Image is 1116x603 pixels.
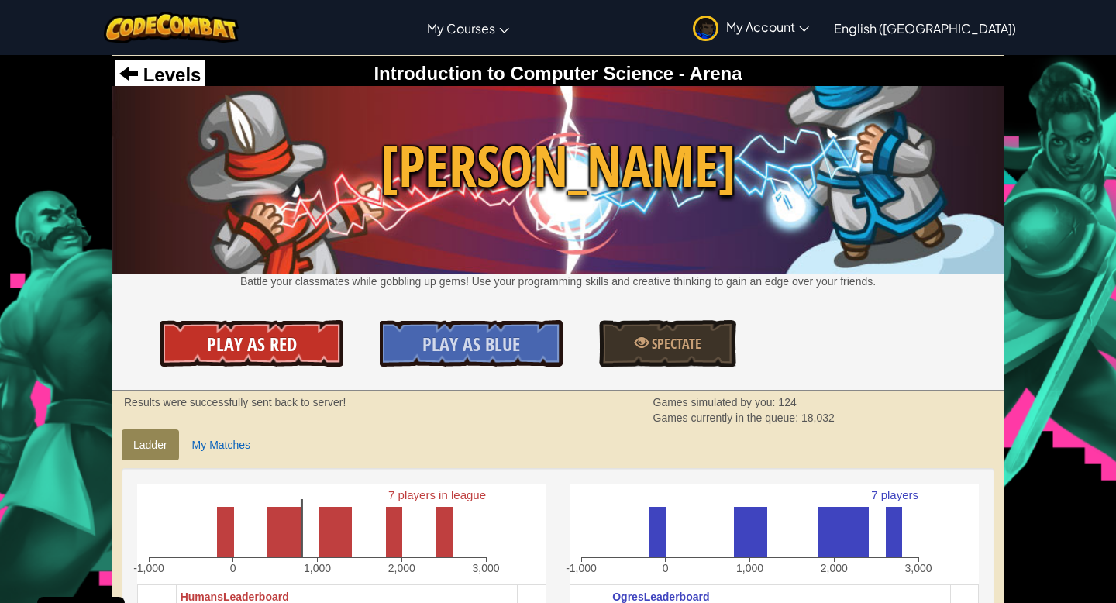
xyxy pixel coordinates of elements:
[207,332,297,357] span: Play As Red
[599,320,736,367] a: Spectate
[566,562,597,574] text: -1,000
[374,63,673,84] span: Introduction to Computer Science
[223,591,289,603] span: Leaderboard
[112,274,1004,289] p: Battle your classmates while gobbling up gems! Use your programming skills and creative thinking ...
[304,562,331,574] text: 1,000
[685,3,817,52] a: My Account
[181,591,223,603] span: Humans
[821,562,848,574] text: 2,000
[112,126,1004,206] span: [PERSON_NAME]
[826,7,1024,49] a: English ([GEOGRAPHIC_DATA])
[673,63,742,84] span: - Arena
[693,16,718,41] img: avatar
[388,562,415,574] text: 2,000
[419,7,517,49] a: My Courses
[653,412,801,424] span: Games currently in the queue:
[801,412,835,424] span: 18,032
[472,562,499,574] text: 3,000
[612,591,643,603] span: Ogres
[388,488,486,501] text: 7 players in league
[181,429,262,460] a: My Matches
[871,488,918,501] text: 7 players
[663,562,669,574] text: 0
[644,591,710,603] span: Leaderboard
[122,429,179,460] a: Ladder
[904,562,932,574] text: 3,000
[119,64,201,85] a: Levels
[653,396,779,408] span: Games simulated by you:
[422,332,520,357] span: Play As Blue
[427,20,495,36] span: My Courses
[649,334,701,353] span: Spectate
[104,12,239,43] img: CodeCombat logo
[778,396,796,408] span: 124
[124,396,346,408] strong: Results were successfully sent back to server!
[736,562,763,574] text: 1,000
[834,20,1016,36] span: English ([GEOGRAPHIC_DATA])
[726,19,809,35] span: My Account
[133,562,164,574] text: -1,000
[112,86,1004,274] img: Wakka Maul
[138,64,201,85] span: Levels
[230,562,236,574] text: 0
